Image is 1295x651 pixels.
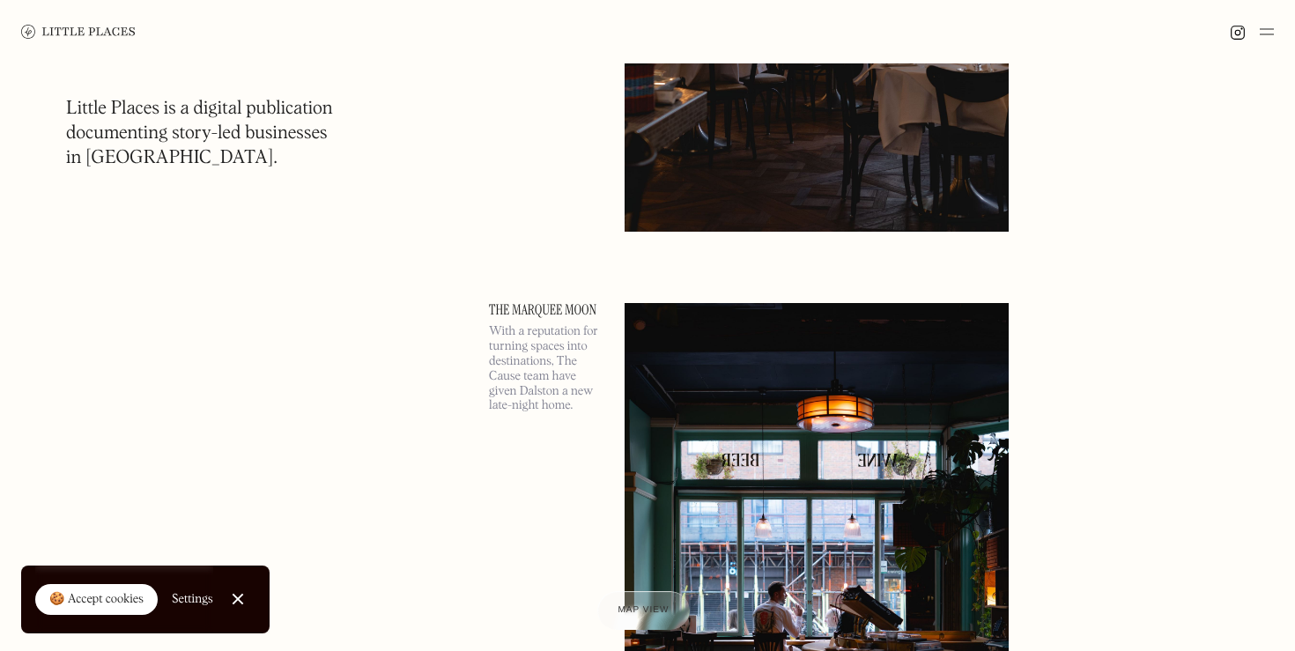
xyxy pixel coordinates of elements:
[35,584,158,616] a: 🍪 Accept cookies
[172,593,213,605] div: Settings
[66,97,333,171] h1: Little Places is a digital publication documenting story-led businesses in [GEOGRAPHIC_DATA].
[489,324,603,413] p: With a reputation for turning spaces into destinations, The Cause team have given Dalston a new l...
[49,591,144,609] div: 🍪 Accept cookies
[220,581,255,617] a: Close Cookie Popup
[618,605,670,615] span: Map view
[597,591,691,630] a: Map view
[489,303,603,317] a: The Marquee Moon
[172,580,213,619] a: Settings
[237,599,238,600] div: Close Cookie Popup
